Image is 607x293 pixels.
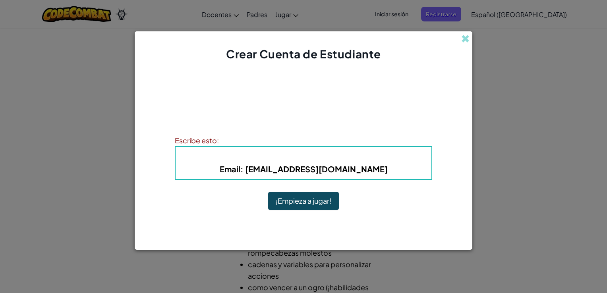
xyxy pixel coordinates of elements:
b: : CarolinaZ25 [235,152,372,161]
h4: ¡Cuenta Creada! [270,86,338,98]
b: : [EMAIL_ADDRESS][DOMAIN_NAME] [220,164,388,174]
span: Nombre de usuario [235,152,315,161]
span: Email [220,164,240,174]
button: ¡Empieza a jugar! [268,192,339,210]
div: Escribe esto: [175,135,432,146]
p: Escribe tu información para que no la olvides. Tu docente también puede ayudarte a restablecer tu... [175,106,432,125]
span: Crear Cuenta de Estudiante [226,47,381,61]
